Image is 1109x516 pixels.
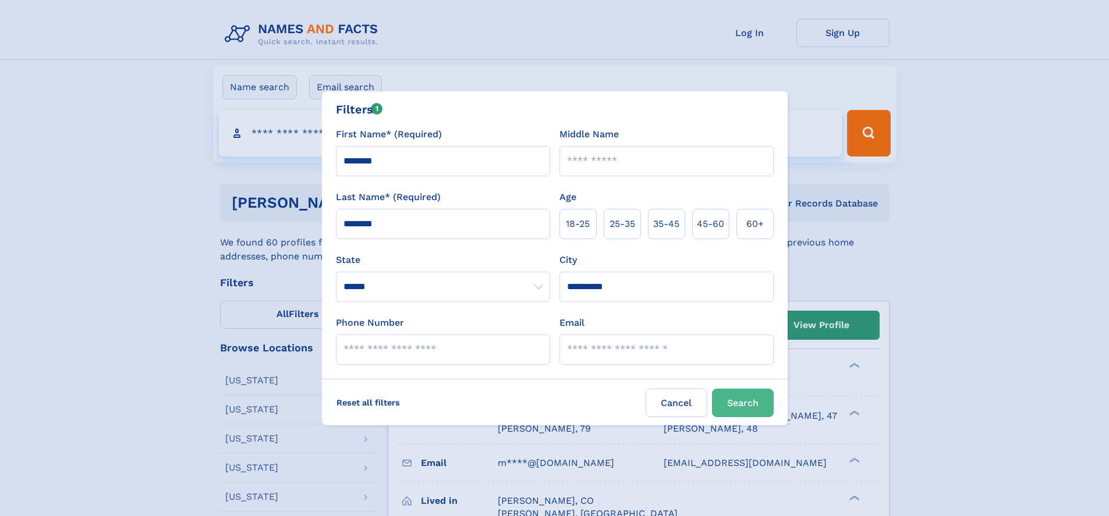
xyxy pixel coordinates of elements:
[746,217,764,231] span: 60+
[559,127,619,141] label: Middle Name
[646,389,707,417] label: Cancel
[336,127,442,141] label: First Name* (Required)
[653,217,679,231] span: 35‑45
[336,190,441,204] label: Last Name* (Required)
[329,389,408,417] label: Reset all filters
[712,389,774,417] button: Search
[566,217,590,231] span: 18‑25
[559,253,577,267] label: City
[610,217,635,231] span: 25‑35
[336,253,550,267] label: State
[559,190,576,204] label: Age
[697,217,724,231] span: 45‑60
[336,316,404,330] label: Phone Number
[336,101,383,118] div: Filters
[559,316,584,330] label: Email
